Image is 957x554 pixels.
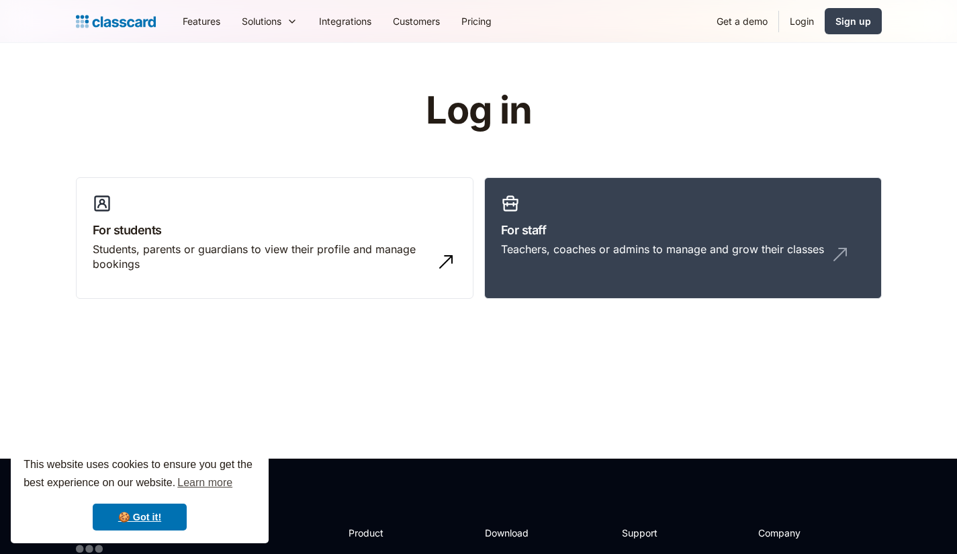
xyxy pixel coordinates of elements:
[779,6,825,36] a: Login
[11,444,269,543] div: cookieconsent
[451,6,502,36] a: Pricing
[172,6,231,36] a: Features
[231,6,308,36] div: Solutions
[93,221,457,239] h3: For students
[835,14,871,28] div: Sign up
[242,14,281,28] div: Solutions
[758,526,848,540] h2: Company
[93,242,430,272] div: Students, parents or guardians to view their profile and manage bookings
[706,6,778,36] a: Get a demo
[484,177,882,299] a: For staffTeachers, coaches or admins to manage and grow their classes
[501,242,824,257] div: Teachers, coaches or admins to manage and grow their classes
[382,6,451,36] a: Customers
[93,504,187,530] a: dismiss cookie message
[308,6,382,36] a: Integrations
[349,526,420,540] h2: Product
[175,473,234,493] a: learn more about cookies
[485,526,540,540] h2: Download
[501,221,865,239] h3: For staff
[825,8,882,34] a: Sign up
[76,177,473,299] a: For studentsStudents, parents or guardians to view their profile and manage bookings
[24,457,256,493] span: This website uses cookies to ensure you get the best experience on our website.
[622,526,676,540] h2: Support
[76,12,156,31] a: home
[265,90,692,132] h1: Log in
